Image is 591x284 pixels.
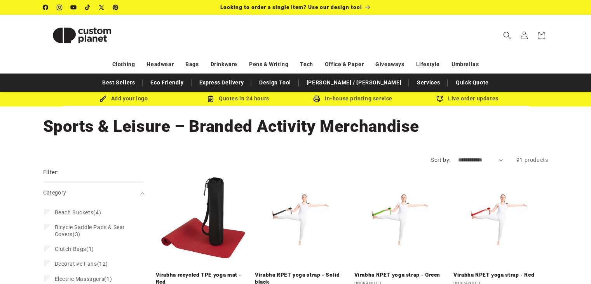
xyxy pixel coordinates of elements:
[325,58,364,71] a: Office & Paper
[249,58,288,71] a: Pens & Writing
[410,94,525,103] div: Live order updates
[55,275,112,282] span: (1)
[55,276,105,282] span: Electric Massagers
[255,76,295,89] a: Design Tool
[207,95,214,102] img: Order Updates Icon
[98,76,139,89] a: Best Sellers
[43,189,66,196] span: Category
[66,94,181,103] div: Add your logo
[185,58,199,71] a: Bags
[220,4,362,10] span: Looking to order a single item? Use our design tool
[211,58,237,71] a: Drinkware
[43,183,144,203] summary: Category (0 selected)
[55,245,94,252] span: (1)
[55,261,97,267] span: Decorative Fans
[181,94,296,103] div: Quotes in 24 hours
[55,246,87,252] span: Clutch Bags
[313,95,320,102] img: In-house printing
[99,95,106,102] img: Brush Icon
[303,76,405,89] a: [PERSON_NAME] / [PERSON_NAME]
[146,58,174,71] a: Headwear
[43,168,59,177] h2: Filter:
[453,272,548,279] a: Virabha RPET yoga strap - Red
[416,58,440,71] a: Lifestyle
[195,76,248,89] a: Express Delivery
[43,116,548,137] h1: Sports & Leisure – Branded Activity Merchandise
[354,272,449,279] a: Virabha RPET yoga strap - Green
[300,58,313,71] a: Tech
[436,95,443,102] img: Order updates
[146,76,187,89] a: Eco Friendly
[40,15,124,56] a: Custom Planet
[296,94,410,103] div: In-house printing service
[452,76,493,89] a: Quick Quote
[55,260,108,267] span: (12)
[452,58,479,71] a: Umbrellas
[43,18,121,53] img: Custom Planet
[516,157,548,163] span: 91 products
[112,58,135,71] a: Clothing
[499,27,516,44] summary: Search
[55,209,101,216] span: (4)
[413,76,444,89] a: Services
[375,58,404,71] a: Giveaways
[431,157,450,163] label: Sort by:
[55,224,126,237] span: Bicycle Saddle Pads & Seat Covers
[55,209,94,216] span: Beach Buckets
[55,224,131,238] span: (3)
